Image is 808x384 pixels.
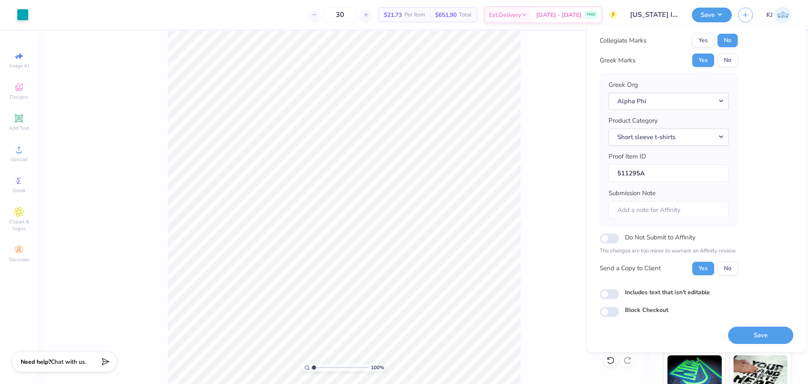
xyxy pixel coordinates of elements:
span: Total [459,11,472,19]
span: Image AI [9,62,29,69]
label: Block Checkout [625,306,668,314]
button: Alpha Phi [609,93,729,110]
button: Yes [692,262,714,275]
span: Upload [11,156,27,163]
p: The changes are too minor to warrant an Affinity review. [600,247,738,255]
input: Untitled Design [624,6,686,23]
input: – – [324,7,356,22]
button: Short sleeve t-shirts [609,129,729,146]
button: Save [728,327,793,344]
span: Add Text [9,125,29,132]
button: Yes [692,54,714,67]
label: Proof Item ID [609,152,646,161]
strong: Need help? [21,358,51,366]
label: Includes text that isn't editable [625,288,710,297]
span: [DATE] - [DATE] [536,11,582,19]
div: Collegiate Marks [600,36,646,46]
button: Save [692,8,732,22]
span: 100 % [371,364,384,371]
span: Est. Delivery [489,11,521,19]
button: No [718,54,738,67]
a: KJ [766,7,791,23]
button: Yes [692,34,714,47]
label: Product Category [609,116,658,126]
input: Add a note for Affinity [609,201,729,219]
span: Clipart & logos [4,218,34,232]
span: Per Item [404,11,425,19]
span: KJ [766,10,773,20]
label: Do Not Submit to Affinity [625,232,696,243]
label: Greek Org [609,80,638,90]
label: Submission Note [609,188,656,198]
span: $651.90 [435,11,457,19]
span: Greek [13,187,26,194]
span: FREE [587,12,595,18]
span: Designs [10,94,28,100]
button: No [718,262,738,275]
span: $21.73 [384,11,402,19]
button: No [718,34,738,47]
img: Kendra Jingco [775,7,791,23]
span: Decorate [9,256,29,263]
div: Send a Copy to Client [600,263,661,273]
div: Greek Marks [600,56,635,65]
span: Chat with us. [51,358,86,366]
